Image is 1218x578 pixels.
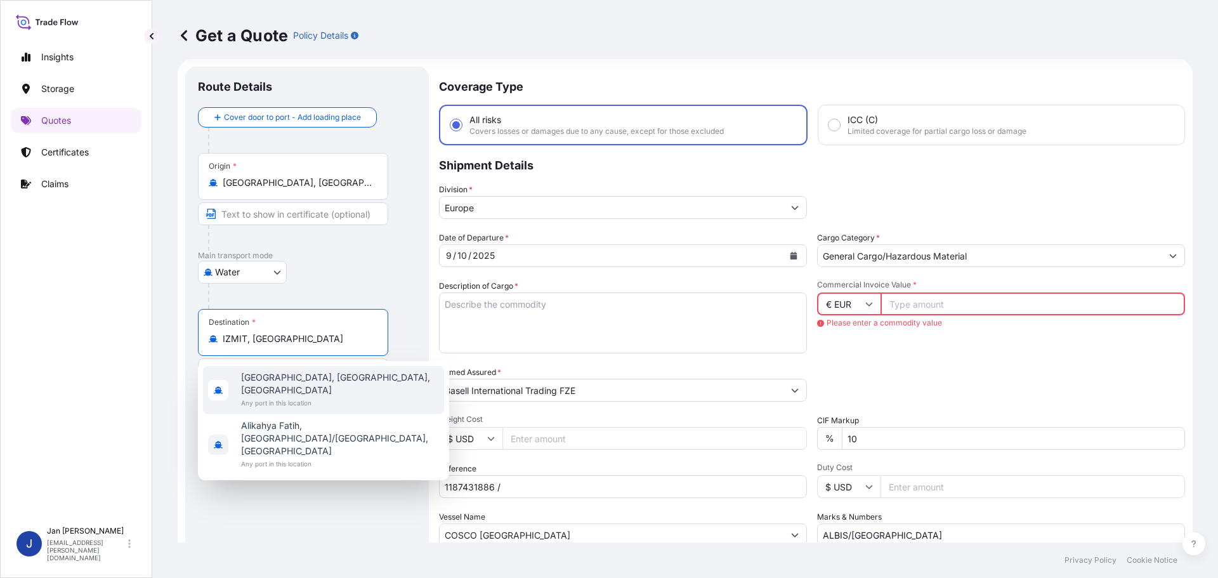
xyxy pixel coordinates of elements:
div: Show suggestions [198,361,449,480]
p: [EMAIL_ADDRESS][PERSON_NAME][DOMAIN_NAME] [47,539,126,562]
p: Coverage Type [439,67,1185,105]
textarea: POLYETHYLENE 440 BAGS LOADED ONTO 8 PALLETS LOADED INTO 1 20' CONTAINER(S) PURELL PE 1840H 39011090 [439,292,807,353]
span: Date of Departure [439,232,509,244]
input: Enter percentage [842,427,1185,450]
label: Marks & Numbers [817,511,882,523]
div: month, [445,248,453,263]
p: Certificates [41,146,89,159]
p: Storage [41,82,74,95]
label: Description of Cargo [439,280,518,292]
div: year, [471,248,496,263]
button: Show suggestions [783,523,806,546]
span: Commercial Invoice Value [817,280,1185,290]
p: Route Details [198,79,272,95]
div: / [453,248,456,263]
input: Type amount [881,292,1185,315]
p: Main transport mode [198,251,416,261]
span: Alikahya Fatih, [GEOGRAPHIC_DATA]/[GEOGRAPHIC_DATA], [GEOGRAPHIC_DATA] [241,419,439,457]
label: Division [439,183,473,196]
div: / [468,248,471,263]
span: J [26,537,32,550]
span: Any port in this location [241,457,439,470]
span: Freight Cost [439,414,807,424]
button: Calendar [783,246,804,266]
input: Your internal reference [439,475,807,498]
div: day, [456,248,468,263]
label: CIF Markup [817,414,859,427]
div: Destination [209,317,256,327]
input: Select a commodity type [818,244,1162,267]
span: Any port in this location [241,397,439,409]
input: Type to search vessel name or IMO [440,523,783,546]
span: Duty Cost [817,463,1185,473]
span: Cover door to port - Add loading place [224,111,361,124]
input: Text to appear on certificate [198,202,388,225]
button: Select transport [198,261,287,284]
p: Claims [41,178,69,190]
p: Quotes [41,114,71,127]
div: % [817,427,842,450]
p: Jan [PERSON_NAME] [47,526,126,536]
input: Full name [440,379,783,402]
p: Cookie Notice [1127,555,1177,565]
button: Show suggestions [783,196,806,219]
input: Text to appear on certificate [198,358,388,381]
p: Privacy Policy [1064,555,1116,565]
p: Get a Quote [178,25,288,46]
span: [GEOGRAPHIC_DATA], [GEOGRAPHIC_DATA], [GEOGRAPHIC_DATA] [241,371,439,397]
span: ICC (C) [848,114,878,126]
label: Vessel Name [439,511,485,523]
input: Enter amount [881,475,1185,498]
span: Covers losses or damages due to any cause, except for those excluded [469,126,724,136]
div: Origin [209,161,237,171]
p: Shipment Details [439,145,1185,183]
input: Number1, number2,... [817,523,1185,546]
p: Policy Details [293,29,348,42]
span: Limited coverage for partial cargo loss or damage [848,126,1026,136]
button: Show suggestions [1162,244,1184,267]
input: Type to search division [440,196,783,219]
input: Destination [223,332,372,345]
label: Reference [439,463,476,475]
p: Insights [41,51,74,63]
span: Please enter a commodity value [817,318,1185,328]
span: Water [215,266,240,279]
label: Cargo Category [817,232,880,244]
input: Enter amount [502,427,807,450]
input: Origin [223,176,372,189]
span: All risks [469,114,501,126]
button: Show suggestions [783,379,806,402]
label: Named Assured [439,366,501,379]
